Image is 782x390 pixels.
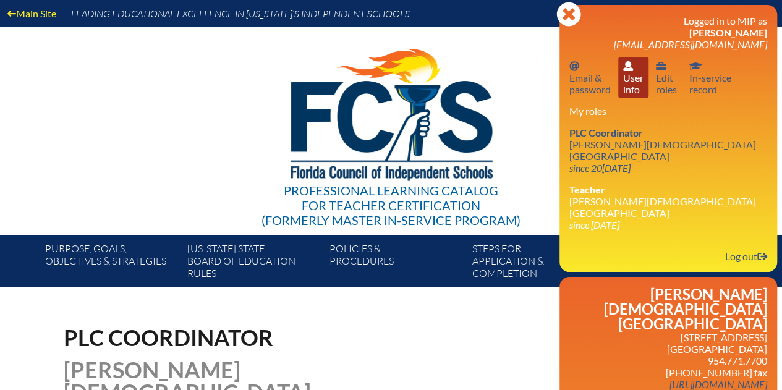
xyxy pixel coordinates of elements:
[569,184,767,231] li: [PERSON_NAME][DEMOGRAPHIC_DATA][GEOGRAPHIC_DATA]
[64,324,273,351] span: PLC Coordinator
[684,57,736,98] a: In-service recordIn-servicerecord
[689,61,702,71] svg: In-service record
[263,27,519,196] img: FCISlogo221.eps
[569,15,767,50] h3: Logged in to MIP as
[569,184,605,195] span: Teacher
[182,240,325,287] a: [US_STATE] StateBoard of Education rules
[569,219,619,231] i: since [DATE]
[569,105,767,117] h3: My roles
[651,57,682,98] a: User infoEditroles
[556,2,581,27] svg: Close
[623,61,633,71] svg: User info
[569,127,643,138] span: PLC Coordinator
[564,57,616,98] a: Email passwordEmail &password
[564,124,772,176] a: PLC Coordinator [PERSON_NAME][DEMOGRAPHIC_DATA][GEOGRAPHIC_DATA] since 20[DATE]
[689,27,767,38] span: [PERSON_NAME]
[257,25,525,230] a: Professional Learning Catalog for Teacher Certification(formerly Master In-service Program)
[569,61,579,71] svg: Email password
[569,331,767,390] p: [STREET_ADDRESS] [GEOGRAPHIC_DATA] 954.771.7700 [PHONE_NUMBER] fax
[2,5,61,22] a: Main Site
[618,57,648,98] a: User infoUserinfo
[757,252,767,261] svg: Log out
[614,38,767,50] span: [EMAIL_ADDRESS][DOMAIN_NAME]
[720,248,772,265] a: Log outLog out
[40,240,182,287] a: Purpose, goals,objectives & strategies
[261,183,521,227] div: Professional Learning Catalog (formerly Master In-service Program)
[656,61,666,71] svg: User info
[467,240,610,287] a: Steps forapplication & completion
[302,198,480,213] span: for Teacher Certification
[569,287,767,331] h2: [PERSON_NAME][DEMOGRAPHIC_DATA][GEOGRAPHIC_DATA]
[325,240,467,287] a: Policies &Procedures
[569,162,631,174] i: since 20[DATE]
